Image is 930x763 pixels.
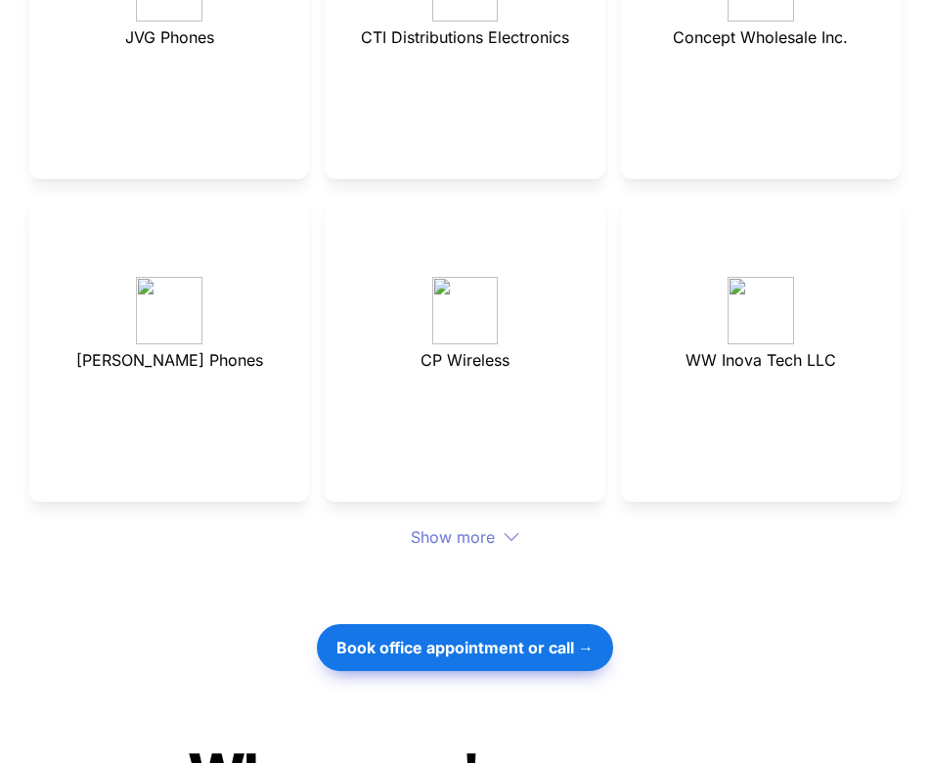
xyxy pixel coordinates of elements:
[421,350,509,370] span: CP Wireless
[317,614,613,681] a: Book office appointment or call →
[76,350,263,370] span: [PERSON_NAME] Phones
[686,350,836,370] span: WW Inova Tech LLC
[361,27,569,47] span: CTI Distributions Electronics
[29,525,901,549] div: Show more
[317,624,613,671] button: Book office appointment or call →
[336,638,594,657] strong: Book office appointment or call →
[125,27,214,47] span: JVG Phones
[673,27,848,47] span: Concept Wholesale Inc.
